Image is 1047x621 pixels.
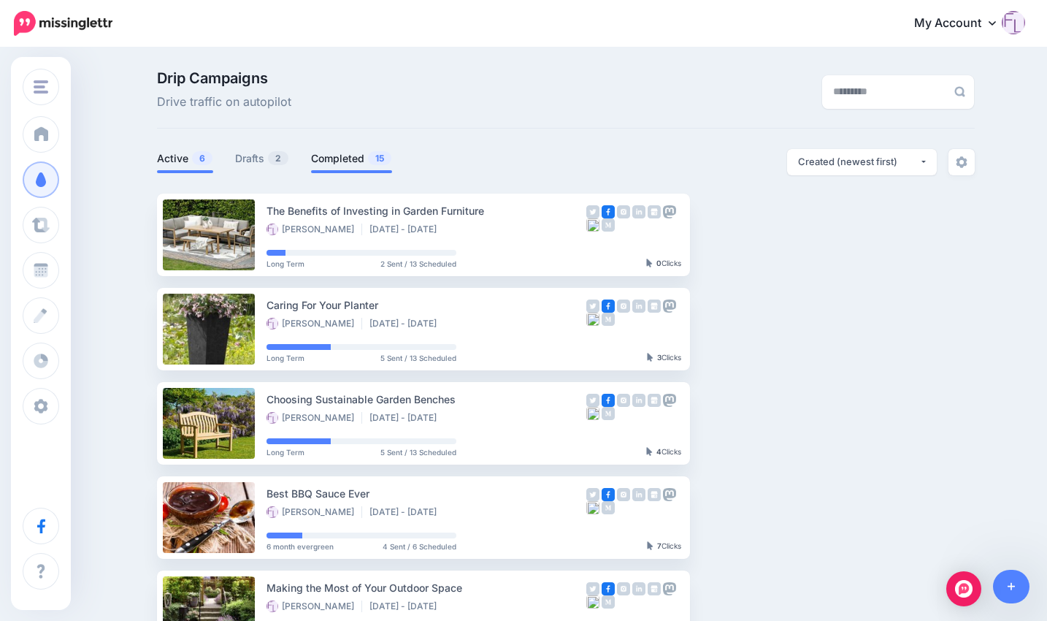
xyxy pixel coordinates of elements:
span: 2 Sent / 13 Scheduled [380,260,456,267]
span: Long Term [266,354,304,362]
img: search-grey-6.png [954,86,965,97]
span: 4 Sent / 6 Scheduled [383,543,456,550]
img: linkedin-grey-square.png [632,300,645,313]
img: settings-grey.png [956,156,967,168]
img: twitter-grey-square.png [586,205,599,218]
a: Active6 [157,150,213,167]
img: pointer-grey-darker.png [647,541,653,550]
li: [DATE] - [DATE] [369,224,444,235]
img: instagram-grey-square.png [617,394,630,407]
img: medium-grey-square.png [602,218,615,232]
a: Completed15 [311,150,392,167]
b: 4 [656,447,661,456]
div: Created (newest first) [798,155,919,169]
img: pointer-grey-darker.png [647,353,653,362]
span: Drip Campaigns [157,71,291,85]
img: bluesky-grey-square.png [586,595,599,609]
img: linkedin-grey-square.png [632,205,645,218]
img: bluesky-grey-square.png [586,313,599,326]
b: 0 [656,259,661,267]
li: [PERSON_NAME] [266,318,362,329]
img: mastodon-grey-square.png [663,300,676,313]
b: 3 [657,353,661,362]
li: [PERSON_NAME] [266,601,362,612]
img: facebook-square.png [602,205,615,218]
div: Best BBQ Sauce Ever [266,485,586,502]
img: medium-grey-square.png [602,407,615,420]
img: instagram-grey-square.png [617,582,630,595]
li: [DATE] - [DATE] [369,506,444,518]
img: linkedin-grey-square.png [632,582,645,595]
img: medium-grey-square.png [602,501,615,514]
img: instagram-grey-square.png [617,488,630,501]
img: facebook-square.png [602,394,615,407]
a: Drafts2 [235,150,289,167]
span: Long Term [266,449,304,456]
img: bluesky-grey-square.png [586,501,599,514]
img: instagram-grey-square.png [617,300,630,313]
img: twitter-grey-square.png [586,300,599,313]
img: twitter-grey-square.png [586,488,599,501]
li: [PERSON_NAME] [266,506,362,518]
img: medium-grey-square.png [602,313,615,326]
img: instagram-grey-square.png [617,205,630,218]
div: Clicks [647,542,681,551]
div: Clicks [646,259,681,268]
b: 7 [657,541,661,550]
span: 6 month evergreen [266,543,334,550]
div: Choosing Sustainable Garden Benches [266,391,586,408]
div: Clicks [646,448,681,457]
li: [DATE] - [DATE] [369,601,444,612]
div: Caring For Your Planter [266,297,586,313]
img: facebook-square.png [602,582,615,595]
div: Open Intercom Messenger [946,571,981,606]
img: linkedin-grey-square.png [632,394,645,407]
img: twitter-grey-square.png [586,582,599,595]
img: bluesky-grey-square.png [586,218,599,232]
img: pointer-grey-darker.png [646,259,653,267]
div: Clicks [647,354,681,362]
span: 2 [268,151,288,165]
img: bluesky-grey-square.png [586,407,599,420]
img: twitter-grey-square.png [586,394,599,407]
img: linkedin-grey-square.png [632,488,645,501]
button: Created (newest first) [787,149,937,175]
span: 5 Sent / 13 Scheduled [380,449,456,456]
div: The Benefits of Investing in Garden Furniture [266,202,586,219]
a: My Account [900,6,1025,42]
span: Long Term [266,260,304,267]
img: google_business-grey-square.png [648,488,661,501]
img: mastodon-grey-square.png [663,582,676,595]
img: mastodon-grey-square.png [663,394,676,407]
img: google_business-grey-square.png [648,300,661,313]
li: [DATE] - [DATE] [369,318,444,329]
img: google_business-grey-square.png [648,582,661,595]
img: google_business-grey-square.png [648,394,661,407]
div: Making the Most of Your Outdoor Space [266,579,586,596]
span: 5 Sent / 13 Scheduled [380,354,456,362]
img: facebook-square.png [602,300,615,313]
img: menu.png [34,80,48,94]
img: pointer-grey-darker.png [646,447,653,456]
li: [PERSON_NAME] [266,412,362,424]
li: [DATE] - [DATE] [369,412,444,424]
img: facebook-square.png [602,488,615,501]
img: mastodon-grey-square.png [663,205,676,218]
img: medium-grey-square.png [602,595,615,609]
span: 15 [368,151,391,165]
span: 6 [192,151,212,165]
img: mastodon-grey-square.png [663,488,676,501]
li: [PERSON_NAME] [266,224,362,235]
img: Missinglettr [14,11,112,36]
img: google_business-grey-square.png [648,205,661,218]
span: Drive traffic on autopilot [157,93,291,112]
